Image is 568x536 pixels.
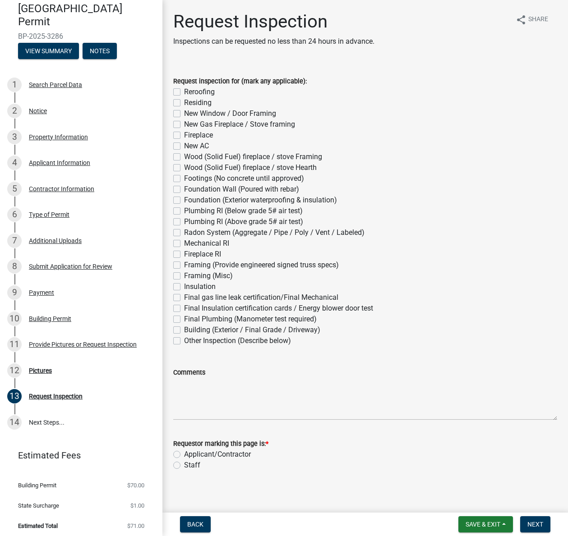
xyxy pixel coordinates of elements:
span: State Surcharge [18,503,59,509]
label: Other Inspection (Describe below) [184,335,291,346]
div: Payment [29,289,54,296]
label: Comments [173,370,205,376]
div: 12 [7,363,22,378]
button: Back [180,516,211,532]
button: Save & Exit [458,516,513,532]
div: 2 [7,104,22,118]
label: Applicant/Contractor [184,449,251,460]
label: Final Plumbing (Manometer test required) [184,314,317,325]
h1: Request Inspection [173,11,374,32]
wm-modal-confirm: Summary [18,48,79,55]
div: 5 [7,182,22,196]
div: Additional Uploads [29,238,82,244]
label: Wood (Solid Fuel) fireplace / stove Hearth [184,162,317,173]
span: $1.00 [130,503,144,509]
div: 6 [7,207,22,222]
span: Back [187,521,203,528]
div: 11 [7,337,22,352]
div: 3 [7,130,22,144]
label: New AC [184,141,209,151]
span: Building Permit [18,482,56,488]
span: BP-2025-3286 [18,32,144,41]
wm-modal-confirm: Notes [83,48,117,55]
div: 4 [7,156,22,170]
span: Estimated Total [18,523,58,529]
label: Mechanical RI [184,238,229,249]
label: Footings (No concrete until approved) [184,173,304,184]
span: Share [528,14,548,25]
div: 9 [7,285,22,300]
div: Search Parcel Data [29,82,82,88]
button: shareShare [508,11,555,28]
div: Request Inspection [29,393,83,399]
button: Notes [83,43,117,59]
label: Framing (Provide engineered signed truss specs) [184,260,339,270]
label: Residing [184,97,212,108]
label: New Window / Door Framing [184,108,276,119]
label: Wood (Solid Fuel) fireplace / stove Framing [184,151,322,162]
label: Fireplace [184,130,213,141]
div: 13 [7,389,22,403]
label: Plumbing RI (Above grade 5# air test) [184,216,303,227]
label: Radon System (Aggregate / Pipe / Poly / Vent / Labeled) [184,227,365,238]
label: Reroofing [184,87,215,97]
div: Contractor Information [29,186,94,192]
div: 10 [7,312,22,326]
label: Insulation [184,281,216,292]
label: Foundation (Exterior waterproofing & insulation) [184,195,337,206]
div: Property Information [29,134,88,140]
span: Next [527,521,543,528]
div: Submit Application for Review [29,263,112,270]
i: share [516,14,526,25]
button: View Summary [18,43,79,59]
span: $71.00 [127,523,144,529]
div: Building Permit [29,316,71,322]
label: Request inspection for (mark any applicable): [173,78,307,85]
label: Final Insulation certification cards / Energy blower door test [184,303,373,314]
div: 7 [7,234,22,248]
div: 8 [7,259,22,274]
label: New Gas Fireplace / Stove framing [184,119,295,130]
label: Requestor marking this page is: [173,441,268,447]
div: Applicant Information [29,160,90,166]
button: Next [520,516,550,532]
label: Final gas line leak certification/Final Mechanical [184,292,338,303]
label: Building (Exterior / Final Grade / Driveway) [184,325,320,335]
label: Framing (Misc) [184,270,233,281]
div: Type of Permit [29,211,69,218]
div: 1 [7,78,22,92]
label: Plumbing RI (Below grade 5# air test) [184,206,303,216]
div: Provide Pictures or Request Inspection [29,341,137,348]
div: Notice [29,108,47,114]
h4: [GEOGRAPHIC_DATA] Permit [18,2,155,28]
a: Estimated Fees [7,446,148,464]
div: 14 [7,415,22,430]
span: Save & Exit [466,521,500,528]
label: Staff [184,460,200,471]
label: Fireplace RI [184,249,221,260]
p: Inspections can be requested no less than 24 hours in advance. [173,36,374,47]
span: $70.00 [127,482,144,488]
label: Foundation Wall (Poured with rebar) [184,184,299,195]
div: Pictures [29,367,52,374]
